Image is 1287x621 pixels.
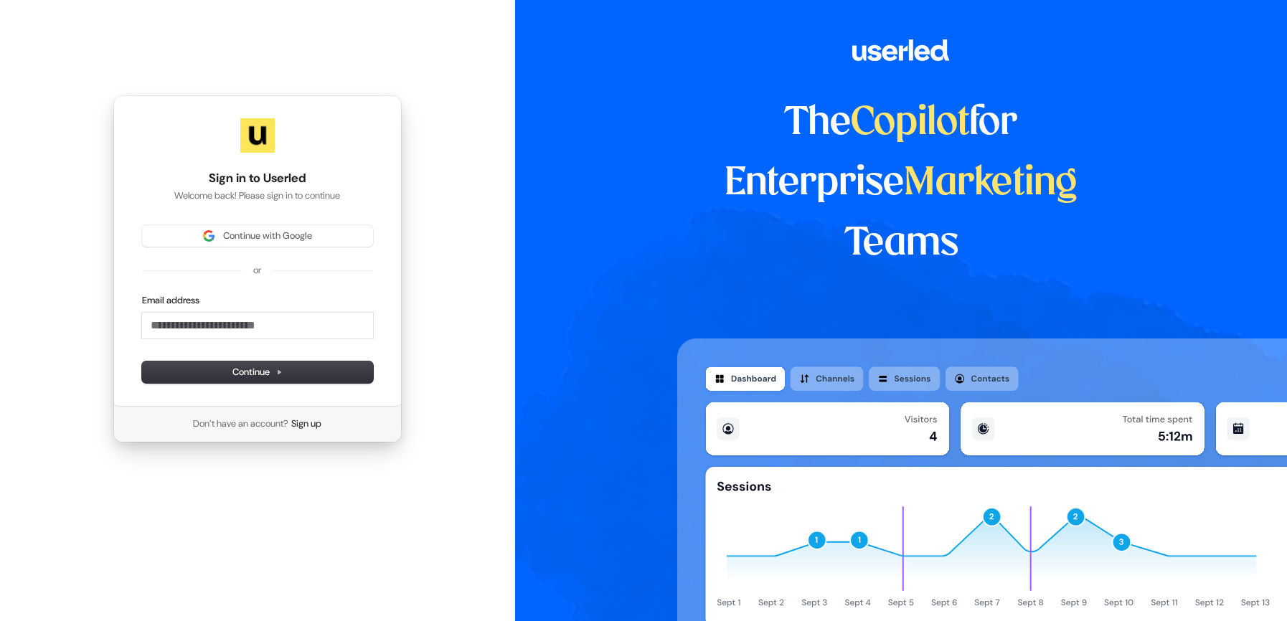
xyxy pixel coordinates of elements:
p: or [253,264,261,277]
span: Copilot [851,105,969,142]
p: Welcome back! Please sign in to continue [142,189,373,202]
a: Sign up [291,417,321,430]
button: Continue [142,361,373,383]
span: Marketing [904,165,1078,202]
img: Userled [240,118,275,153]
img: Sign in with Google [203,230,214,242]
span: Don’t have an account? [193,417,288,430]
span: Continue [232,366,283,379]
span: Continue with Google [223,229,312,242]
h1: The for Enterprise Teams [677,93,1126,274]
label: Email address [142,294,199,307]
button: Sign in with GoogleContinue with Google [142,225,373,247]
h1: Sign in to Userled [142,170,373,187]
